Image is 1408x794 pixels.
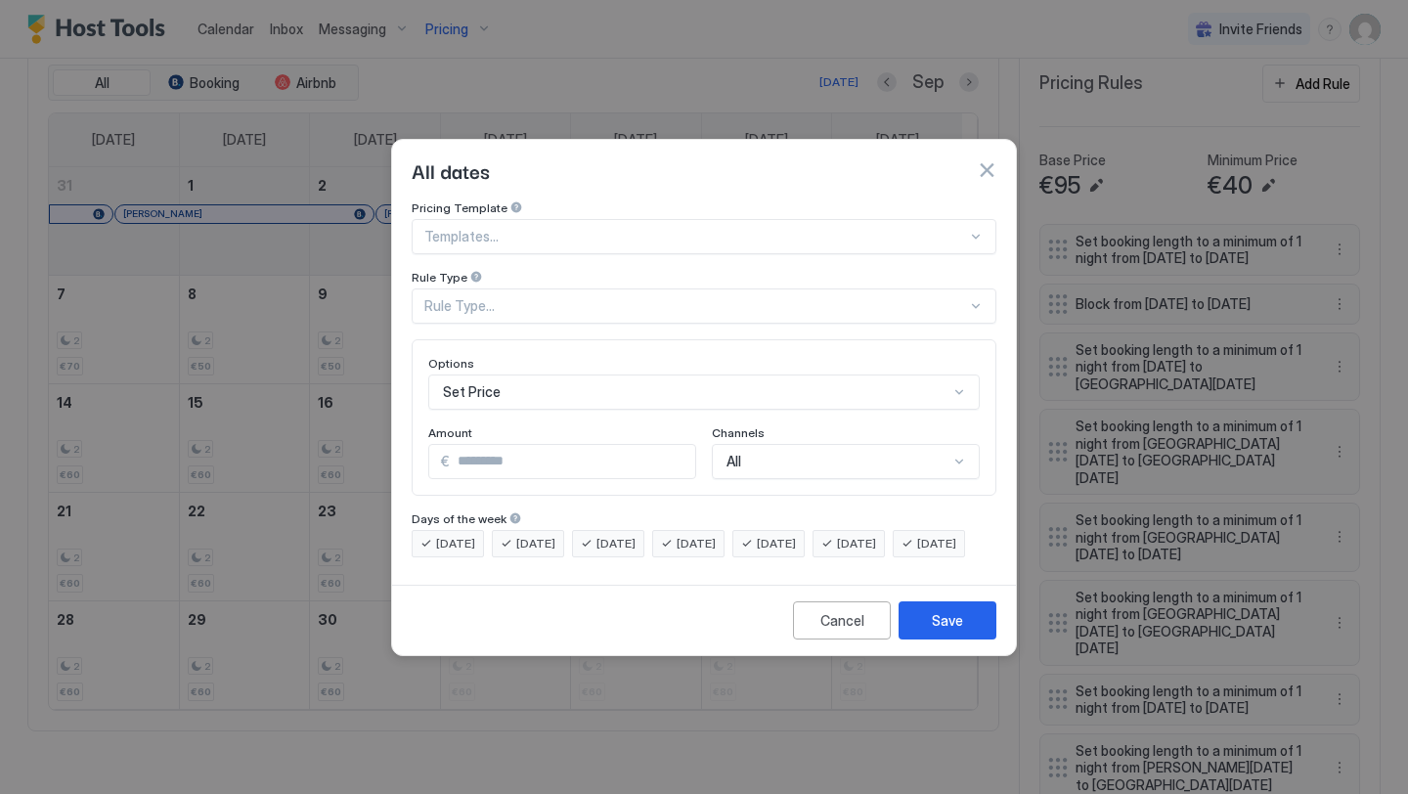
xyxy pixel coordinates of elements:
[899,601,996,640] button: Save
[726,453,741,470] span: All
[412,155,490,185] span: All dates
[428,356,474,371] span: Options
[412,200,507,215] span: Pricing Template
[917,535,956,552] span: [DATE]
[20,728,66,774] iframe: Intercom live chat
[436,535,475,552] span: [DATE]
[443,383,501,401] span: Set Price
[677,535,716,552] span: [DATE]
[441,453,450,470] span: €
[820,610,864,631] div: Cancel
[424,297,967,315] div: Rule Type...
[412,511,506,526] span: Days of the week
[712,425,765,440] span: Channels
[757,535,796,552] span: [DATE]
[428,425,472,440] span: Amount
[596,535,636,552] span: [DATE]
[516,535,555,552] span: [DATE]
[450,445,695,478] input: Input Field
[932,610,963,631] div: Save
[793,601,891,640] button: Cancel
[837,535,876,552] span: [DATE]
[412,270,467,285] span: Rule Type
